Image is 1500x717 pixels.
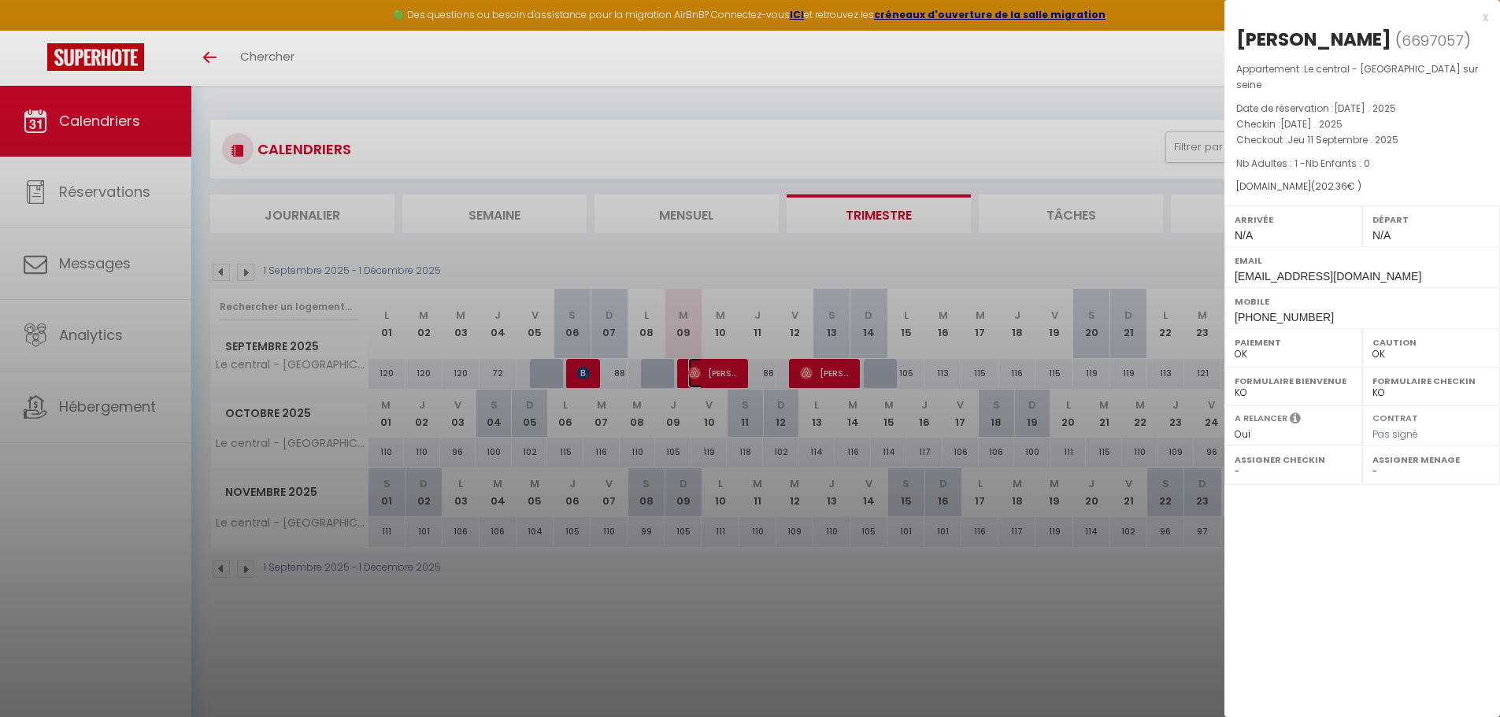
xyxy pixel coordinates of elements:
[1236,179,1488,194] div: [DOMAIN_NAME]
[1236,116,1488,132] p: Checkin :
[1280,117,1343,131] span: [DATE] . 2025
[1372,452,1490,468] label: Assigner Menage
[1372,334,1490,350] label: Caution
[1372,427,1418,441] span: Pas signé
[1372,229,1391,242] span: N/A
[1235,452,1352,468] label: Assigner Checkin
[1235,334,1352,350] label: Paiement
[1236,101,1488,116] p: Date de réservation :
[1290,412,1301,429] i: Sélectionner OUI si vous souhaiter envoyer les séquences de messages post-checkout
[1395,29,1471,51] span: ( )
[1235,412,1287,425] label: A relancer
[1235,294,1490,309] label: Mobile
[1236,27,1391,52] div: [PERSON_NAME]
[13,6,60,54] button: Ouvrir le widget de chat LiveChat
[1224,8,1488,27] div: x
[1311,179,1361,193] span: ( € )
[1334,102,1396,115] span: [DATE] . 2025
[1315,179,1347,193] span: 202.36
[1372,373,1490,389] label: Formulaire Checkin
[1235,253,1490,268] label: Email
[1306,157,1370,170] span: Nb Enfants : 0
[1236,132,1488,148] p: Checkout :
[1236,62,1478,91] span: Le central - [GEOGRAPHIC_DATA] sur seine
[1287,133,1398,146] span: Jeu 11 Septembre . 2025
[1235,270,1421,283] span: [EMAIL_ADDRESS][DOMAIN_NAME]
[1236,61,1488,93] p: Appartement :
[1236,157,1370,170] span: Nb Adultes : 1 -
[1235,229,1253,242] span: N/A
[1372,412,1418,422] label: Contrat
[1372,212,1490,227] label: Départ
[1235,311,1334,323] span: [PHONE_NUMBER]
[1235,212,1352,227] label: Arrivée
[1402,31,1464,50] span: 6697057
[1235,373,1352,389] label: Formulaire Bienvenue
